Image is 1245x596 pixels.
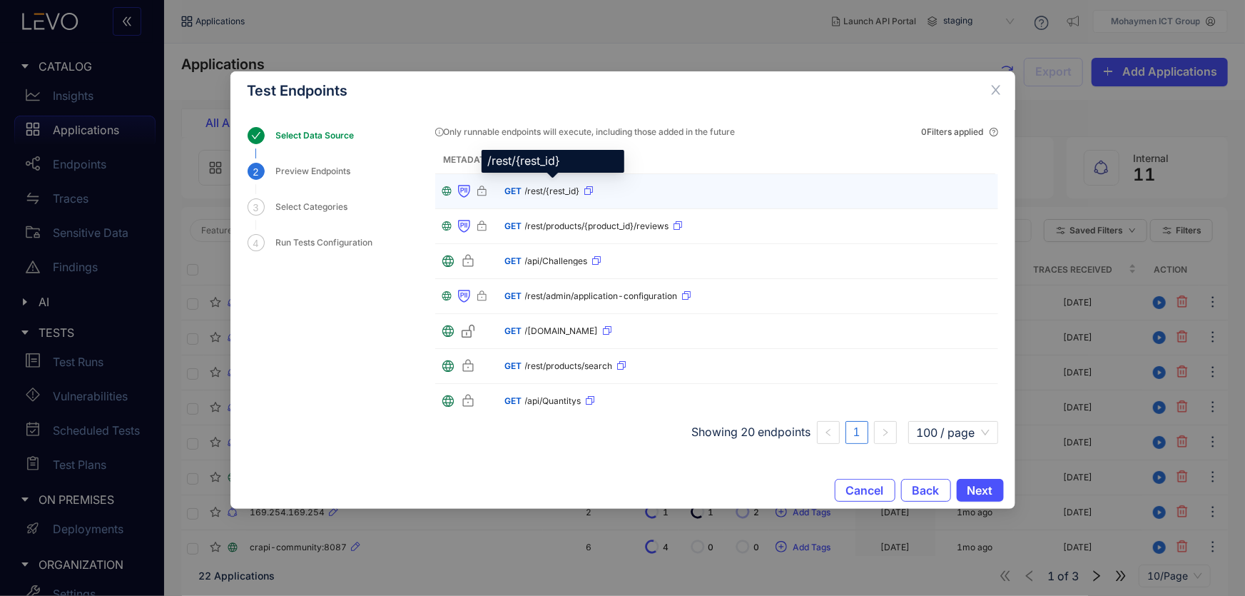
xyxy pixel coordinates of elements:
div: /rest/{rest_id} [482,150,624,173]
div: 4Run Tests Configuration [248,234,435,268]
span: /rest/admin/application-configuration [525,291,678,301]
span: /rest/{rest_id} [525,186,580,196]
span: right [881,428,890,437]
span: question-circle [990,128,998,136]
span: Cancel [846,484,884,497]
div: Select Categories [276,198,357,216]
span: Next [967,484,993,497]
span: /api/Quantitys [525,396,581,406]
button: Next [957,479,1004,502]
li: Showing 20 endpoints [692,421,811,444]
div: Run Tests Configuration [276,234,382,251]
div: 0 Filters applied [922,127,998,138]
button: Close [977,71,1015,110]
span: check [251,131,261,141]
span: GET [505,256,522,266]
div: 2Preview Endpoints [248,163,435,197]
span: left [824,428,833,437]
div: Only runnable endpoints will execute, including those added in the future [435,127,736,138]
button: Cancel [835,479,895,502]
th: metadata [435,146,499,174]
div: 3Select Categories [248,198,435,233]
span: /api/Challenges [525,256,588,266]
th: Path [499,146,995,174]
span: /[DOMAIN_NAME] [525,326,599,336]
span: GET [505,221,522,231]
span: 3 [253,202,259,213]
div: Test Endpoints [248,83,998,99]
div: Select Data Source [276,127,363,144]
div: Select Data Source [248,127,435,161]
span: GET [505,360,522,371]
button: left [817,421,840,444]
li: Next Page [874,421,897,444]
span: 100 / page [917,422,990,443]
li: 1 [845,421,868,444]
span: 4 [253,238,259,249]
button: Back [901,479,951,502]
span: GET [505,395,522,406]
span: GET [505,291,522,301]
span: Back [913,484,940,497]
span: close [990,84,1002,96]
span: 2 [253,166,259,178]
div: Page Size [908,421,998,444]
span: info-circle [435,128,444,136]
span: /rest/products/search [525,361,613,371]
li: Previous Page [817,421,840,444]
div: Preview Endpoints [276,163,360,180]
a: 1 [846,422,868,443]
span: GET [505,325,522,336]
span: /rest/products/{product_id}/reviews [525,221,669,231]
span: GET [505,186,522,196]
button: right [874,421,897,444]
